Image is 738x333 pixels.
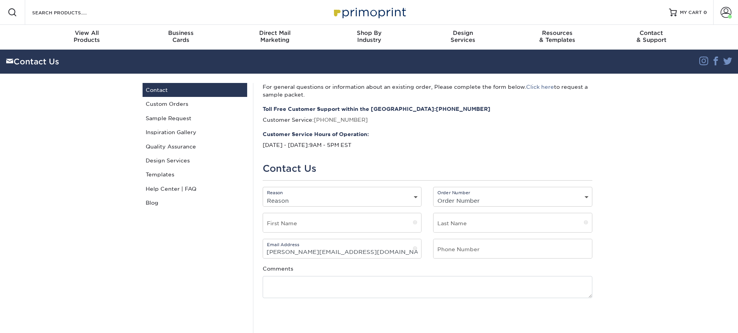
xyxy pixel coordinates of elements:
[416,29,510,36] span: Design
[263,142,309,148] span: [DATE] - [DATE]:
[263,130,592,138] strong: Customer Service Hours of Operation:
[510,29,604,36] span: Resources
[436,106,490,112] a: [PHONE_NUMBER]
[143,111,247,125] a: Sample Request
[263,130,592,149] p: 9AM - 5PM EST
[263,105,592,113] strong: Toll Free Customer Support within the [GEOGRAPHIC_DATA]:
[416,29,510,43] div: Services
[143,140,247,154] a: Quality Assurance
[330,4,408,21] img: Primoprint
[416,25,510,50] a: DesignServices
[604,25,698,50] a: Contact& Support
[134,29,228,43] div: Cards
[143,167,247,181] a: Templates
[143,182,247,196] a: Help Center | FAQ
[228,29,322,43] div: Marketing
[263,83,592,99] p: For general questions or information about an existing order, Please complete the form below. to ...
[40,25,134,50] a: View AllProducts
[143,154,247,167] a: Design Services
[40,29,134,43] div: Products
[143,97,247,111] a: Custom Orders
[263,265,293,273] label: Comments
[510,29,604,43] div: & Templates
[604,29,698,36] span: Contact
[263,163,592,174] h1: Contact Us
[143,196,247,210] a: Blog
[510,25,604,50] a: Resources& Templates
[704,10,707,15] span: 0
[322,25,416,50] a: Shop ByIndustry
[134,25,228,50] a: BusinessCards
[604,29,698,43] div: & Support
[40,29,134,36] span: View All
[143,125,247,139] a: Inspiration Gallery
[31,8,107,17] input: SEARCH PRODUCTS.....
[322,29,416,36] span: Shop By
[322,29,416,43] div: Industry
[314,117,368,123] a: [PHONE_NUMBER]
[143,83,247,97] a: Contact
[680,9,702,16] span: MY CART
[228,25,322,50] a: Direct MailMarketing
[526,84,554,90] a: Click here
[228,29,322,36] span: Direct Mail
[134,29,228,36] span: Business
[263,105,592,124] p: Customer Service:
